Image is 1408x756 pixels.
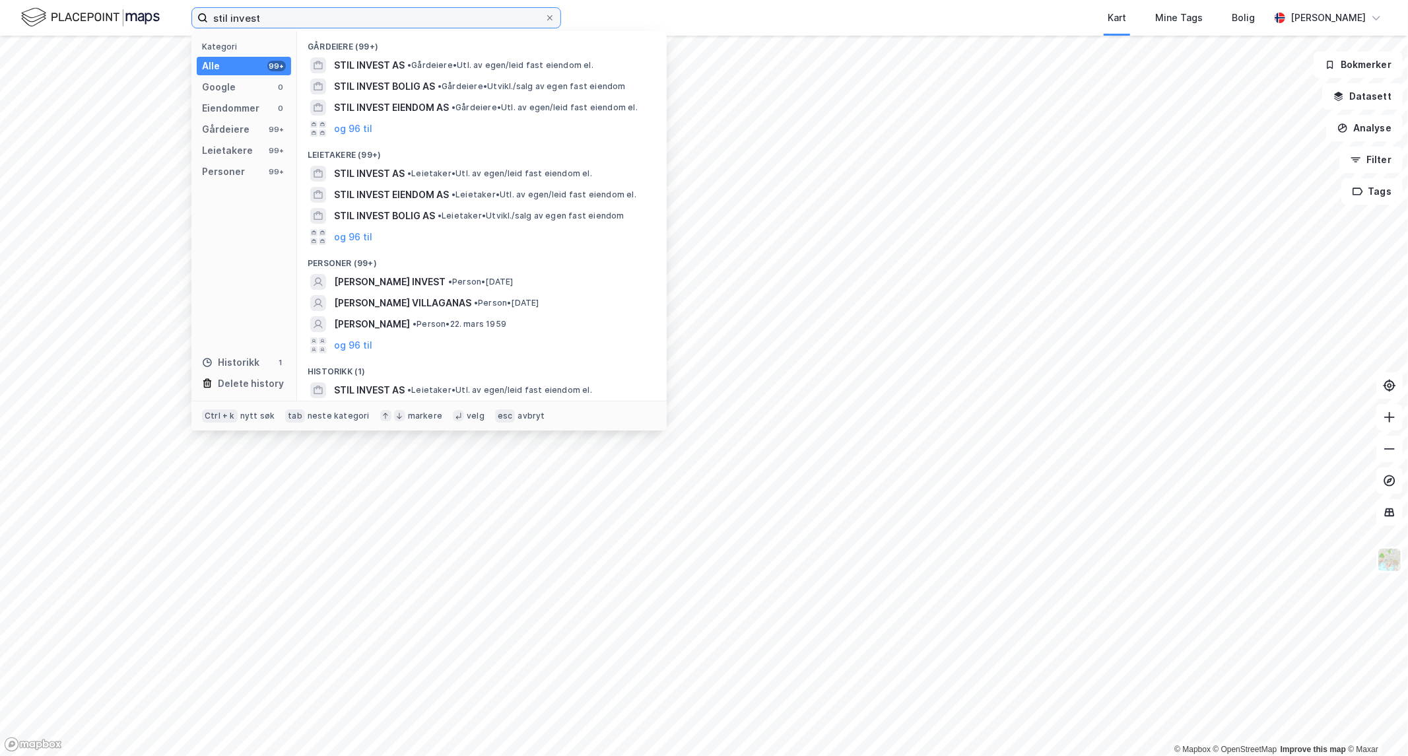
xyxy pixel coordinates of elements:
[452,189,455,199] span: •
[448,277,514,287] span: Person • [DATE]
[275,82,286,92] div: 0
[1342,693,1408,756] iframe: Chat Widget
[202,121,250,137] div: Gårdeiere
[452,102,455,112] span: •
[21,6,160,29] img: logo.f888ab2527a4732fd821a326f86c7f29.svg
[474,298,478,308] span: •
[334,382,405,398] span: STIL INVEST AS
[334,208,435,224] span: STIL INVEST BOLIG AS
[1155,10,1203,26] div: Mine Tags
[334,337,372,353] button: og 96 til
[1322,83,1403,110] button: Datasett
[334,295,471,311] span: [PERSON_NAME] VILLAGANAS
[413,319,506,329] span: Person • 22. mars 1959
[308,411,370,421] div: neste kategori
[495,409,516,423] div: esc
[202,42,291,52] div: Kategori
[334,316,410,332] span: [PERSON_NAME]
[452,189,636,200] span: Leietaker • Utl. av egen/leid fast eiendom el.
[1326,115,1403,141] button: Analyse
[1232,10,1255,26] div: Bolig
[1377,547,1402,572] img: Z
[452,102,638,113] span: Gårdeiere • Utl. av egen/leid fast eiendom el.
[240,411,275,421] div: nytt søk
[413,319,417,329] span: •
[518,411,545,421] div: avbryt
[334,57,405,73] span: STIL INVEST AS
[1314,52,1403,78] button: Bokmerker
[438,211,442,221] span: •
[275,357,286,368] div: 1
[334,187,449,203] span: STIL INVEST EIENDOM AS
[267,166,286,177] div: 99+
[218,376,284,392] div: Delete history
[202,100,259,116] div: Eiendommer
[1342,693,1408,756] div: Kontrollprogram for chat
[1213,745,1277,754] a: OpenStreetMap
[448,277,452,287] span: •
[202,164,245,180] div: Personer
[1341,178,1403,205] button: Tags
[407,60,593,71] span: Gårdeiere • Utl. av egen/leid fast eiendom el.
[267,145,286,156] div: 99+
[267,61,286,71] div: 99+
[334,79,435,94] span: STIL INVEST BOLIG AS
[334,274,446,290] span: [PERSON_NAME] INVEST
[408,411,442,421] div: markere
[407,168,592,179] span: Leietaker • Utl. av egen/leid fast eiendom el.
[297,139,667,163] div: Leietakere (99+)
[438,81,626,92] span: Gårdeiere • Utvikl./salg av egen fast eiendom
[407,385,592,395] span: Leietaker • Utl. av egen/leid fast eiendom el.
[438,211,624,221] span: Leietaker • Utvikl./salg av egen fast eiendom
[407,60,411,70] span: •
[1291,10,1366,26] div: [PERSON_NAME]
[334,166,405,182] span: STIL INVEST AS
[202,143,253,158] div: Leietakere
[334,229,372,245] button: og 96 til
[202,58,220,74] div: Alle
[1174,745,1211,754] a: Mapbox
[275,103,286,114] div: 0
[267,124,286,135] div: 99+
[297,31,667,55] div: Gårdeiere (99+)
[407,385,411,395] span: •
[474,298,539,308] span: Person • [DATE]
[4,737,62,752] a: Mapbox homepage
[208,8,545,28] input: Søk på adresse, matrikkel, gårdeiere, leietakere eller personer
[334,121,372,137] button: og 96 til
[407,168,411,178] span: •
[334,100,449,116] span: STIL INVEST EIENDOM AS
[297,248,667,271] div: Personer (99+)
[1339,147,1403,173] button: Filter
[202,355,259,370] div: Historikk
[467,411,485,421] div: velg
[438,81,442,91] span: •
[202,79,236,95] div: Google
[202,409,238,423] div: Ctrl + k
[1108,10,1126,26] div: Kart
[297,356,667,380] div: Historikk (1)
[1281,745,1346,754] a: Improve this map
[285,409,305,423] div: tab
